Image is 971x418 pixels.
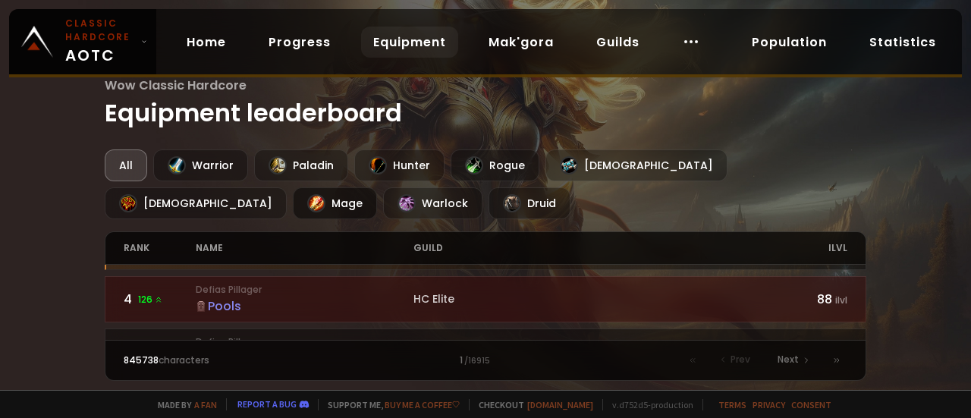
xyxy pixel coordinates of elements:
span: Checkout [469,399,593,410]
a: Home [174,27,238,58]
div: Druid [489,187,570,219]
a: Statistics [857,27,948,58]
div: guild [413,232,775,264]
div: 1 [304,354,666,367]
div: Warlock [383,187,482,219]
a: 5591 Defias PillagerSourceohealspetri on god88 ilvl [105,328,867,375]
span: Prev [731,353,750,366]
div: Warrior [153,149,248,181]
span: Support me, [318,399,460,410]
span: Made by [149,399,217,410]
div: Mage [293,187,377,219]
div: Pools [196,297,413,316]
small: Classic Hardcore [65,17,135,44]
span: Wow Classic Hardcore [105,76,867,95]
a: Consent [791,399,831,410]
div: All [105,149,147,181]
div: characters [124,354,305,367]
a: Guilds [584,27,652,58]
div: [DEMOGRAPHIC_DATA] [545,149,727,181]
small: ilvl [835,294,847,306]
div: [DEMOGRAPHIC_DATA] [105,187,287,219]
span: 126 [138,293,163,306]
div: name [196,232,413,264]
a: Progress [256,27,343,58]
div: Hunter [354,149,445,181]
a: Report a bug [237,398,297,410]
span: v. d752d5 - production [602,399,693,410]
div: HC Elite [413,291,775,307]
small: / 16915 [464,355,490,367]
a: Population [740,27,839,58]
a: Equipment [361,27,458,58]
div: Paladin [254,149,348,181]
a: Privacy [753,399,785,410]
a: 4126 Defias PillagerPoolsHC Elite88 ilvl [105,276,867,322]
a: [DOMAIN_NAME] [527,399,593,410]
span: Next [778,353,799,366]
a: Buy me a coffee [385,399,460,410]
div: Rogue [451,149,539,181]
a: Classic HardcoreAOTC [9,9,156,74]
span: 845738 [124,354,159,366]
small: Defias Pillager [196,283,413,297]
div: 88 [775,290,847,309]
div: rank [124,232,196,264]
a: Mak'gora [476,27,566,58]
h1: Equipment leaderboard [105,76,867,131]
div: 4 [124,290,196,309]
span: AOTC [65,17,135,67]
a: Terms [718,399,746,410]
div: ilvl [775,232,847,264]
small: Defias Pillager [196,335,413,349]
a: a fan [194,399,217,410]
